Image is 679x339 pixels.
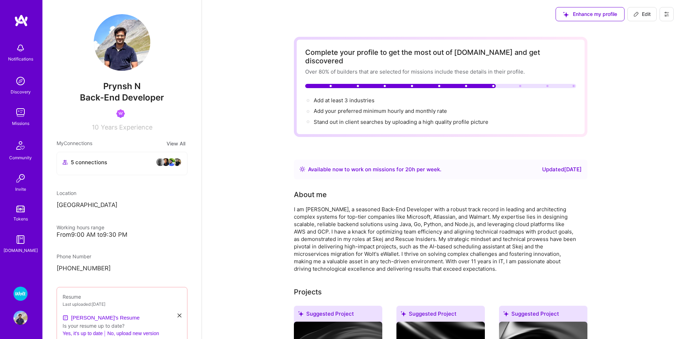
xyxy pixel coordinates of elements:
[57,201,187,209] p: [GEOGRAPHIC_DATA]
[101,123,152,131] span: Years Experience
[13,171,28,185] img: Invite
[633,11,651,18] span: Edit
[405,166,412,173] span: 20
[294,206,577,272] div: I am [PERSON_NAME], a seasoned Back-End Developer with a robust track record in leading and archi...
[314,118,488,126] div: Stand out in client searches by uploading a high quality profile picture
[12,120,29,127] div: Missions
[14,14,28,27] img: logo
[298,311,303,316] i: icon SuggestedTeams
[63,300,181,308] div: Last uploaded: [DATE]
[71,159,107,166] span: 5 connections
[63,315,68,321] img: Resume
[12,311,29,325] a: User Avatar
[627,7,657,21] button: Edit
[15,185,26,193] div: Invite
[63,314,140,322] a: [PERSON_NAME]'s Resume
[294,306,382,324] div: Suggested Project
[563,12,569,17] i: icon SuggestedTeams
[11,88,31,96] div: Discovery
[63,294,81,300] span: Resume
[13,232,28,247] img: guide book
[162,158,170,166] img: avatar
[16,206,25,212] img: tokens
[13,105,28,120] img: teamwork
[556,7,625,21] button: Enhance my profile
[12,137,29,154] img: Community
[63,160,68,165] i: icon Collaborator
[294,287,322,297] div: Projects
[305,68,576,75] div: Over 80% of builders that are selected for missions include these details in their profile.
[13,215,28,223] div: Tokens
[294,189,327,200] div: About me
[499,306,587,324] div: Suggested Project
[308,165,441,174] div: Available now to work on missions for h per week .
[57,81,187,92] span: Prynsh N
[13,287,28,301] img: Wolt - Fintech: Payments Expansion Team
[178,314,181,317] i: icon Close
[305,48,576,65] div: Complete your profile to get the most out of [DOMAIN_NAME] and get discovered
[12,287,29,301] a: Wolt - Fintech: Payments Expansion Team
[63,329,103,338] button: Yes, it's up to date
[104,330,106,337] span: |
[57,253,91,259] span: Phone Number
[156,158,164,166] img: avatar
[401,311,406,316] i: icon SuggestedTeams
[116,109,125,118] img: Been on Mission
[542,165,582,174] div: Updated [DATE]
[57,224,104,230] span: Working hours range
[300,166,305,172] img: Availability
[314,108,447,114] span: Add your preferred minimum hourly and monthly rate
[107,329,159,338] button: No, upload new version
[57,189,187,197] div: Location
[63,322,181,329] div: Is your resume up to date?
[8,55,33,63] div: Notifications
[57,264,187,273] p: [PHONE_NUMBER]
[503,311,509,316] i: icon SuggestedTeams
[57,231,187,239] div: From 9:00 AM to 9:30 PM
[173,158,181,166] img: avatar
[167,158,176,166] img: avatar
[57,139,92,148] span: My Connections
[13,41,28,55] img: bell
[396,306,485,324] div: Suggested Project
[164,139,187,148] button: View All
[4,247,38,254] div: [DOMAIN_NAME]
[94,14,150,71] img: User Avatar
[9,154,32,161] div: Community
[80,92,164,103] span: Back-End Developer
[563,11,617,18] span: Enhance my profile
[57,152,187,175] button: 5 connectionsavataravataravataravatar
[92,123,99,131] span: 10
[13,311,28,325] img: User Avatar
[13,74,28,88] img: discovery
[314,97,375,104] span: Add at least 3 industries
